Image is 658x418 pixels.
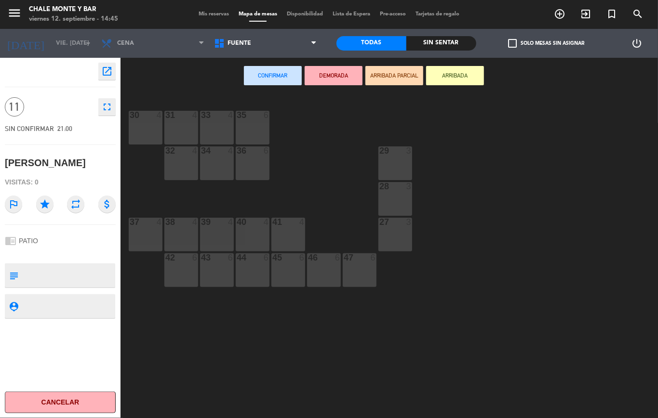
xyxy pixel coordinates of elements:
div: 41 [272,218,273,226]
div: 45 [272,253,273,262]
div: 31 [165,111,166,119]
span: Pre-acceso [375,12,411,17]
button: menu [7,6,22,24]
i: attach_money [98,196,116,213]
div: 6 [264,111,269,119]
div: 4 [157,218,162,226]
div: 42 [165,253,166,262]
i: star [36,196,54,213]
div: 4 [192,111,198,119]
i: power_settings_new [631,38,643,49]
div: Sin sentar [406,36,476,51]
div: Chale Monte y Bar [29,5,118,14]
div: 6 [192,253,198,262]
div: 29 [379,146,380,155]
i: fullscreen [101,101,113,113]
i: person_pin [8,301,19,312]
div: 6 [228,253,234,262]
i: repeat [67,196,84,213]
i: chrome_reader_mode [5,235,16,247]
button: ARRIBADA PARCIAL [365,66,423,85]
i: outlined_flag [5,196,22,213]
div: Todas [336,36,406,51]
div: 38 [165,218,166,226]
i: exit_to_app [580,8,591,20]
i: turned_in_not [606,8,618,20]
div: 4 [192,218,198,226]
label: Solo mesas sin asignar [508,39,584,48]
button: fullscreen [98,98,116,116]
div: 6 [335,253,341,262]
div: 28 [379,182,380,191]
div: Visitas: 0 [5,174,116,191]
span: Lista de Espera [328,12,375,17]
div: 6 [264,146,269,155]
div: 6 [371,253,376,262]
div: 6 [299,253,305,262]
i: search [632,8,644,20]
i: open_in_new [101,65,113,77]
div: 4 [264,218,269,226]
div: 3 [406,182,412,191]
span: 11 [5,97,24,117]
span: Disponibilidad [282,12,328,17]
span: Mis reservas [194,12,234,17]
button: Cancelar [5,392,116,413]
div: 4 [192,146,198,155]
button: DEMORADA [305,66,363,85]
div: 4 [299,218,305,226]
span: FUENTE [228,40,251,47]
span: Tarjetas de regalo [411,12,464,17]
div: 4 [228,111,234,119]
div: 27 [379,218,380,226]
button: Confirmar [244,66,302,85]
i: menu [7,6,22,20]
div: 3 [406,146,412,155]
div: 4 [228,218,234,226]
div: 32 [165,146,166,155]
div: 3 [406,218,412,226]
i: add_circle_outline [554,8,565,20]
div: [PERSON_NAME] [5,155,86,171]
div: 4 [157,111,162,119]
div: 6 [264,253,269,262]
i: arrow_drop_down [82,38,94,49]
button: ARRIBADA [426,66,484,85]
span: 21:00 [57,125,72,132]
div: 4 [228,146,234,155]
div: viernes 12. septiembre - 14:45 [29,14,118,24]
span: Mapa de mesas [234,12,282,17]
span: check_box_outline_blank [508,39,517,48]
span: Cena [117,40,134,47]
i: subject [8,270,19,281]
button: open_in_new [98,63,116,80]
span: PATIO [19,237,38,245]
span: SIN CONFIRMAR [5,125,54,132]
